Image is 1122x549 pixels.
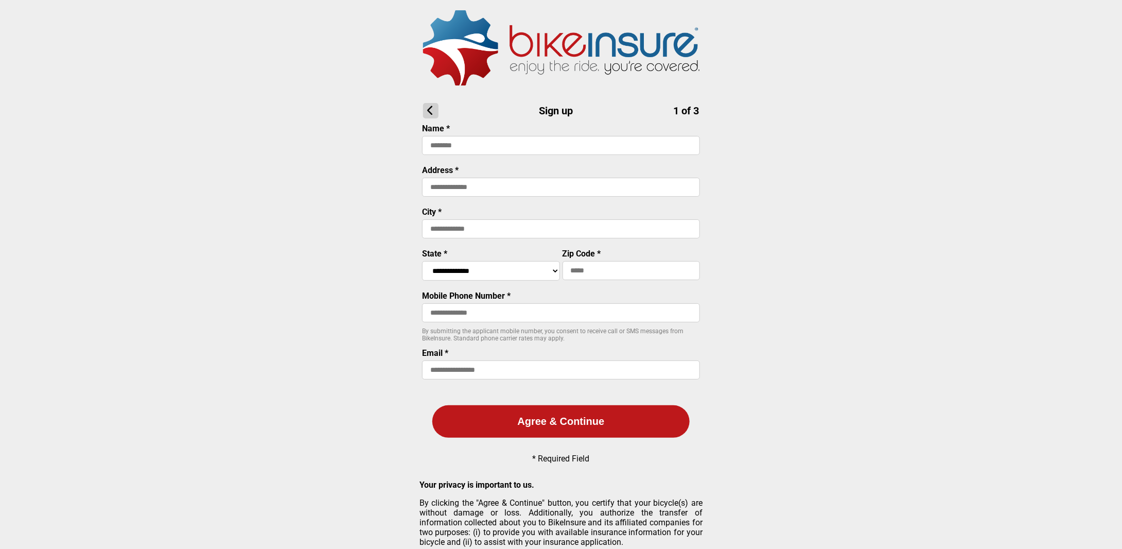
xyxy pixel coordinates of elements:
[563,249,601,259] label: Zip Code *
[419,498,703,547] p: By clicking the "Agree & Continue" button, you certify that your bicycle(s) are without damage or...
[422,249,447,259] label: State *
[422,328,700,342] p: By submitting the applicant mobile number, you consent to receive call or SMS messages from BikeI...
[422,207,442,217] label: City *
[422,348,448,358] label: Email *
[674,105,699,117] span: 1 of 3
[533,454,590,464] p: * Required Field
[432,405,690,438] button: Agree & Continue
[422,165,459,175] label: Address *
[419,480,534,490] strong: Your privacy is important to us.
[422,124,450,133] label: Name *
[423,103,699,118] h1: Sign up
[422,291,511,301] label: Mobile Phone Number *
